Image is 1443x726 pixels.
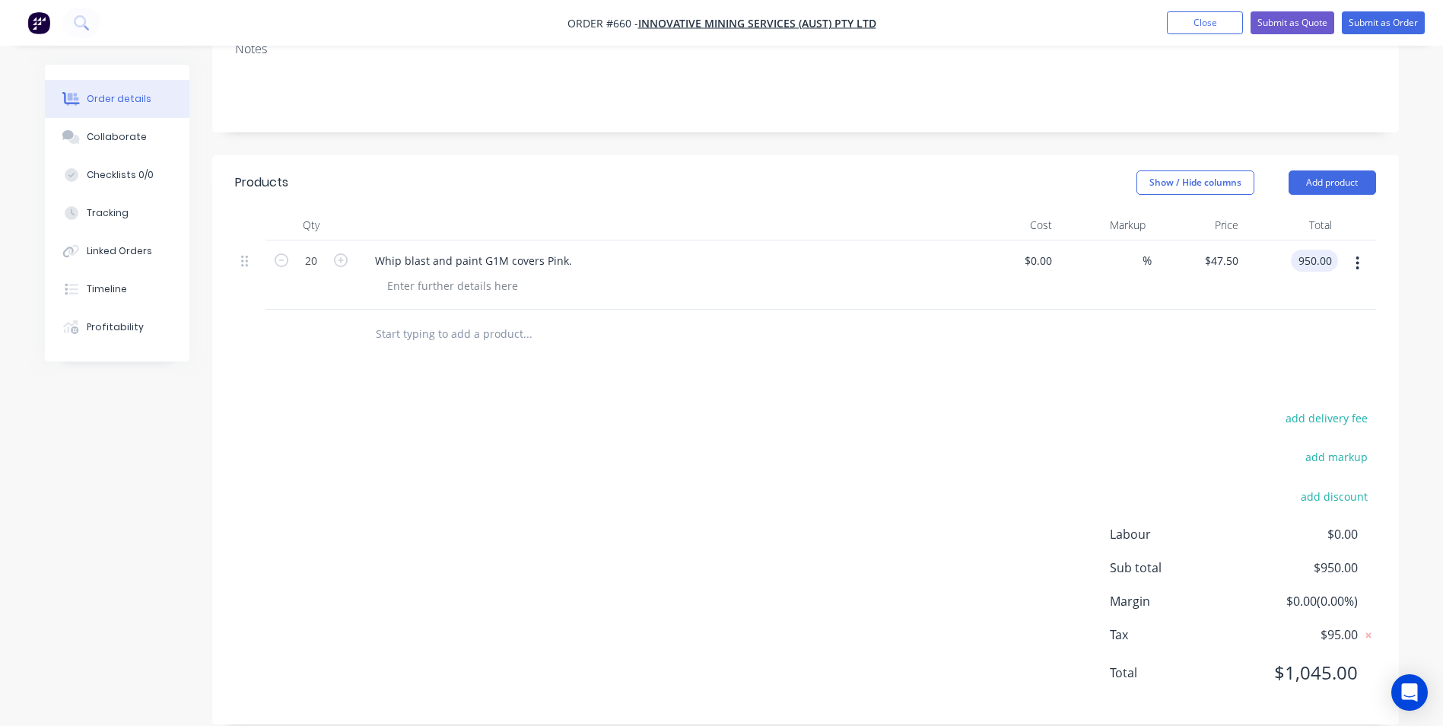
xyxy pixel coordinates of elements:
[1143,252,1152,269] span: %
[265,210,357,240] div: Qty
[965,210,1059,240] div: Cost
[1110,664,1245,682] span: Total
[87,282,127,296] div: Timeline
[638,16,876,30] a: Innovative Mining Services (Aust) Pty Ltd
[1152,210,1245,240] div: Price
[1244,210,1338,240] div: Total
[45,80,189,118] button: Order details
[363,250,584,272] div: Whip blast and paint G1M covers Pink.
[567,16,638,30] span: Order #660 -
[1110,592,1245,610] span: Margin
[1293,486,1376,506] button: add discount
[87,168,154,182] div: Checklists 0/0
[1167,11,1243,34] button: Close
[1244,592,1357,610] span: $0.00 ( 0.00 %)
[1110,525,1245,543] span: Labour
[45,118,189,156] button: Collaborate
[27,11,50,34] img: Factory
[87,244,152,258] div: Linked Orders
[45,232,189,270] button: Linked Orders
[1342,11,1425,34] button: Submit as Order
[1058,210,1152,240] div: Markup
[87,92,151,106] div: Order details
[1244,626,1357,644] span: $95.00
[235,174,288,192] div: Products
[45,270,189,308] button: Timeline
[1289,170,1376,195] button: Add product
[1244,659,1357,686] span: $1,045.00
[1244,525,1357,543] span: $0.00
[1298,447,1376,467] button: add markup
[235,42,1376,56] div: Notes
[1391,674,1428,711] div: Open Intercom Messenger
[45,308,189,346] button: Profitability
[45,156,189,194] button: Checklists 0/0
[375,319,679,349] input: Start typing to add a product...
[87,206,129,220] div: Tracking
[1110,626,1245,644] span: Tax
[1110,559,1245,577] span: Sub total
[1251,11,1334,34] button: Submit as Quote
[87,320,144,334] div: Profitability
[1278,408,1376,428] button: add delivery fee
[1244,559,1357,577] span: $950.00
[1136,170,1254,195] button: Show / Hide columns
[87,130,147,144] div: Collaborate
[45,194,189,232] button: Tracking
